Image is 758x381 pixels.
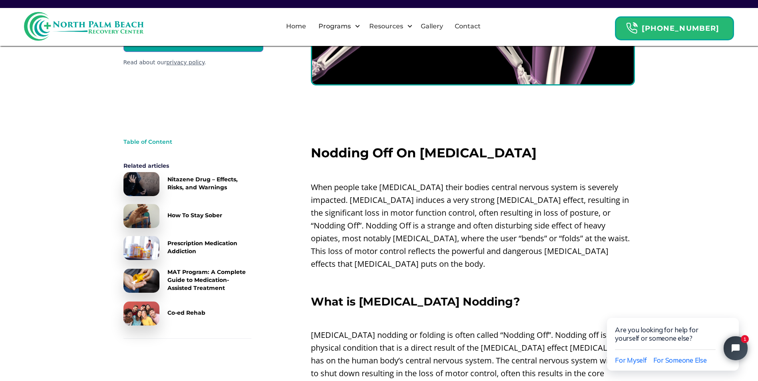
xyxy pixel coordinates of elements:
[167,175,251,191] div: Nitazene Drug – Effects, Risks, and Warnings
[123,58,263,67] div: Read about our .
[281,14,311,39] a: Home
[367,22,405,31] div: Resources
[167,239,251,255] div: Prescription Medication Addiction
[167,268,251,292] div: MAT Program: A Complete Guide to Medication-Assisted Treatment
[312,14,362,39] div: Programs
[316,22,353,31] div: Programs
[450,14,485,39] a: Contact
[362,14,415,39] div: Resources
[123,302,251,325] a: Co-ed Rehab
[311,312,635,325] p: ‍
[123,138,251,146] div: Table of Content
[311,295,520,308] strong: What is [MEDICAL_DATA] Nodding?
[311,181,635,270] p: When people take [MEDICAL_DATA] their bodies central nervous system is severely impacted. [MEDICA...
[615,12,734,40] a: Header Calendar Icons[PHONE_NUMBER]
[123,172,251,196] a: Nitazene Drug – Effects, Risks, and Warnings
[590,292,758,381] iframe: Tidio Chat
[311,274,635,287] p: ‍
[167,309,205,317] div: Co-ed Rehab
[626,22,638,34] img: Header Calendar Icons
[123,204,251,228] a: How To Stay Sober
[123,268,251,294] a: MAT Program: A Complete Guide to Medication-Assisted Treatment
[123,236,251,260] a: Prescription Medication Addiction
[123,162,251,170] div: Related articles
[416,14,448,39] a: Gallery
[167,211,222,219] div: How To Stay Sober
[642,24,719,33] strong: [PHONE_NUMBER]
[166,59,204,65] a: privacy policy
[311,164,635,177] p: ‍
[311,146,635,160] h2: Nodding Off On [MEDICAL_DATA]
